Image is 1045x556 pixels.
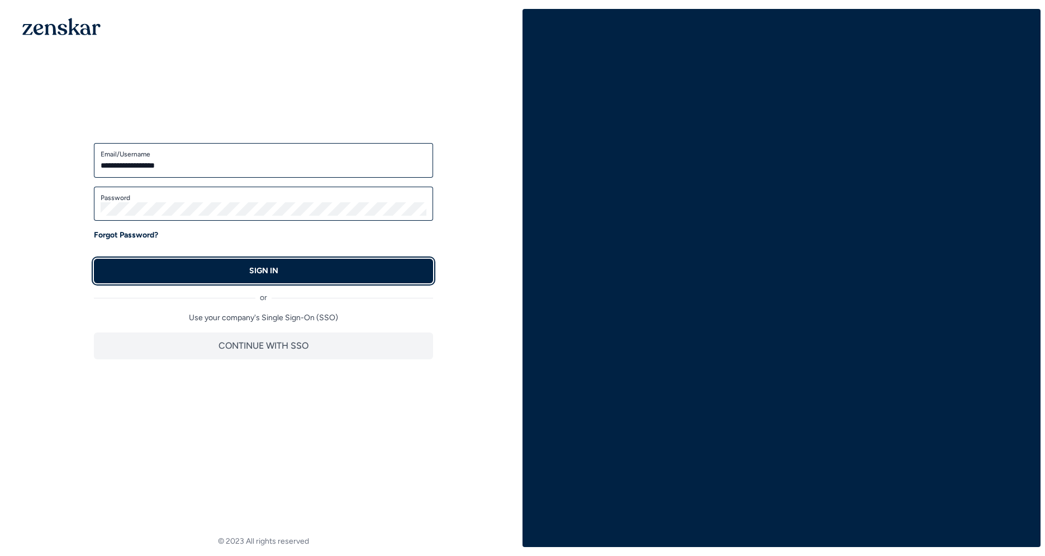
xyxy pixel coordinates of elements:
[101,150,426,159] label: Email/Username
[22,18,101,35] img: 1OGAJ2xQqyY4LXKgY66KYq0eOWRCkrZdAb3gUhuVAqdWPZE9SRJmCz+oDMSn4zDLXe31Ii730ItAGKgCKgCCgCikA4Av8PJUP...
[94,259,433,283] button: SIGN IN
[94,332,433,359] button: CONTINUE WITH SSO
[94,283,433,303] div: or
[94,312,433,324] p: Use your company's Single Sign-On (SSO)
[101,193,426,202] label: Password
[4,536,522,547] footer: © 2023 All rights reserved
[249,265,278,277] p: SIGN IN
[94,230,158,241] a: Forgot Password?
